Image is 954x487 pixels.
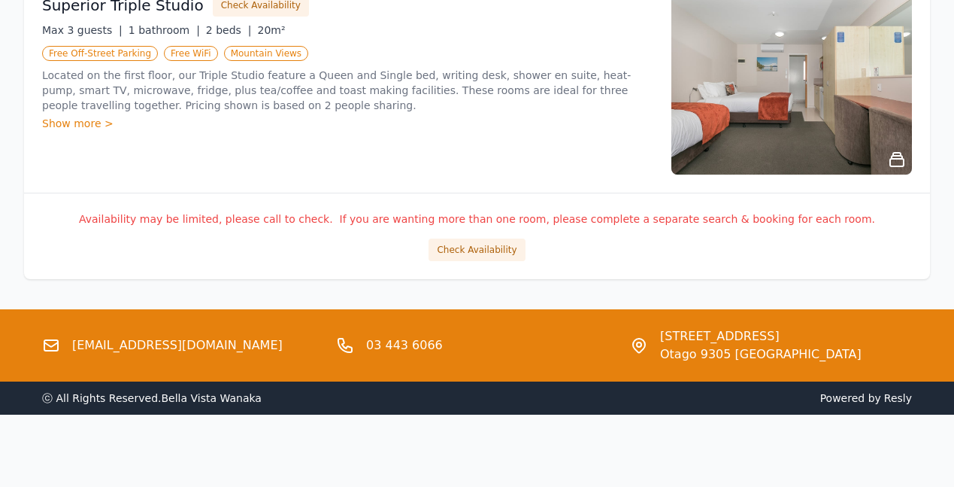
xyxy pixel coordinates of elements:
[884,392,912,404] a: Resly
[42,24,123,36] span: Max 3 guests |
[42,46,158,61] span: Free Off-Street Parking
[72,336,283,355] a: [EMAIL_ADDRESS][DOMAIN_NAME]
[164,46,218,61] span: Free WiFi
[42,212,912,227] p: Availability may be limited, please call to check. If you are wanting more than one room, please ...
[224,46,308,61] span: Mountain Views
[206,24,252,36] span: 2 beds |
[660,345,862,364] span: Otago 9305 [GEOGRAPHIC_DATA]
[42,392,262,404] span: ⓒ All Rights Reserved. Bella Vista Wanaka
[258,24,286,36] span: 20m²
[42,68,653,113] p: Located on the first floor, our Triple Studio feature a Queen and Single bed, writing desk, showe...
[660,327,862,345] span: [STREET_ADDRESS]
[129,24,200,36] span: 1 bathroom |
[483,391,913,406] span: Powered by
[42,116,653,131] div: Show more >
[366,336,443,355] a: 03 443 6066
[429,239,525,261] button: Check Availability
